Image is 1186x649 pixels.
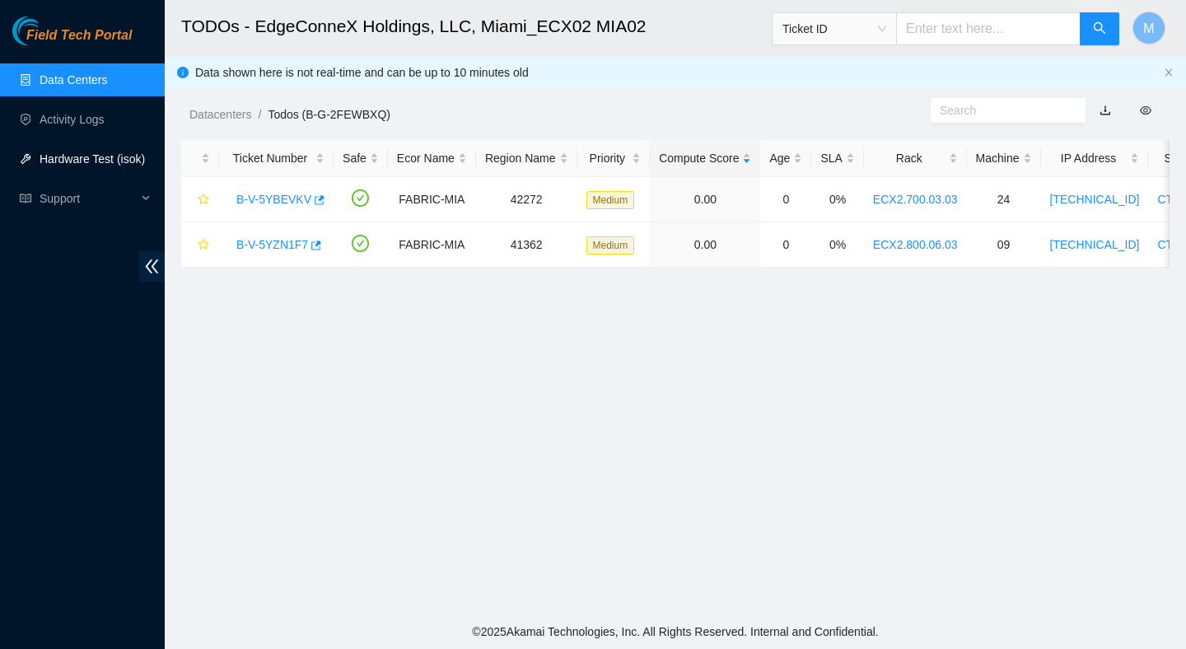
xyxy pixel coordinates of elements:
span: M [1143,18,1154,39]
span: Medium [586,191,635,209]
td: 0.00 [650,177,760,222]
td: 0% [811,222,863,268]
a: B-V-5YZN1F7 [236,238,308,251]
td: 42272 [476,177,577,222]
span: Ticket ID [782,16,886,41]
a: ECX2.800.06.03 [873,238,958,251]
a: [TECHNICAL_ID] [1050,238,1140,251]
input: Search [940,101,1063,119]
td: 0 [760,177,811,222]
td: 0 [760,222,811,268]
span: star [198,194,209,207]
footer: © 2025 Akamai Technologies, Inc. All Rights Reserved. Internal and Confidential. [165,614,1186,649]
span: check-circle [352,235,369,252]
button: search [1080,12,1119,45]
a: Data Centers [40,73,107,86]
button: M [1132,12,1165,44]
a: Activity Logs [40,113,105,126]
button: star [190,231,210,258]
img: Akamai Technologies [12,16,83,45]
input: Enter text here... [896,12,1081,45]
span: eye [1140,105,1151,116]
a: B-V-5YBEVKV [236,193,311,206]
span: / [258,108,261,121]
td: 24 [967,177,1041,222]
td: 0.00 [650,222,760,268]
span: search [1093,21,1106,37]
td: FABRIC-MIA [388,177,476,222]
span: read [20,193,31,204]
span: close [1164,68,1174,77]
span: check-circle [352,189,369,207]
a: [TECHNICAL_ID] [1050,193,1140,206]
button: close [1164,68,1174,78]
span: double-left [139,251,165,282]
button: download [1087,97,1123,124]
span: Support [40,182,137,215]
td: 41362 [476,222,577,268]
span: Field Tech Portal [26,28,132,44]
button: star [190,186,210,212]
a: Todos (B-G-2FEWBXQ) [268,108,390,121]
a: Hardware Test (isok) [40,152,145,166]
span: Medium [586,236,635,254]
a: ECX2.700.03.03 [873,193,958,206]
td: 0% [811,177,863,222]
span: star [198,239,209,252]
a: download [1100,104,1111,117]
td: FABRIC-MIA [388,222,476,268]
td: 09 [967,222,1041,268]
a: Datacenters [189,108,251,121]
a: Akamai TechnologiesField Tech Portal [12,30,132,51]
